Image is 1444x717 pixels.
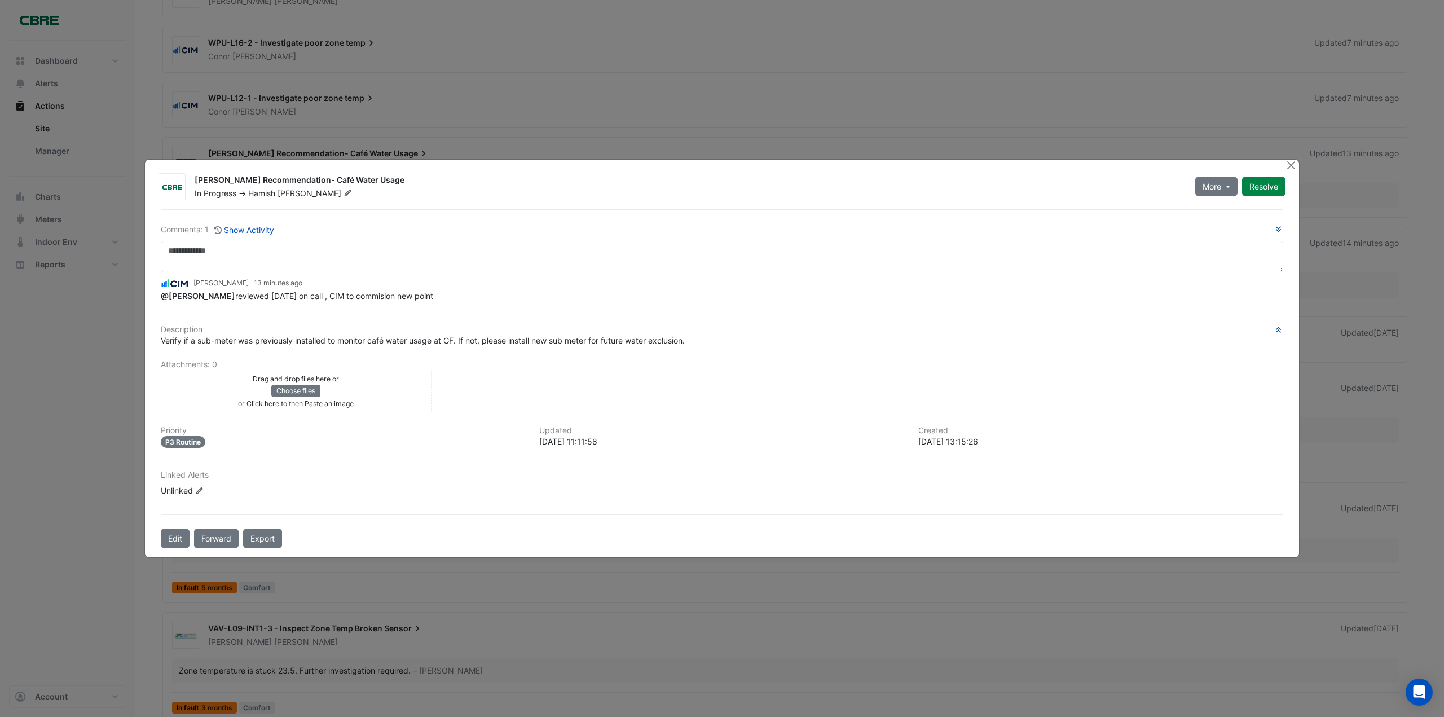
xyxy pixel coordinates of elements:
img: CIM [161,278,189,290]
span: -> [239,188,246,198]
button: Close [1285,160,1297,171]
small: [PERSON_NAME] - [193,278,302,288]
div: P3 Routine [161,436,205,448]
h6: Updated [539,426,904,436]
span: In Progress [195,188,236,198]
img: CBRE Charter Hall [159,182,185,193]
button: Choose files [271,385,320,397]
div: [PERSON_NAME] Recommendation- Café Water Usage [195,174,1182,188]
h6: Description [161,325,1283,335]
div: Open Intercom Messenger [1406,679,1433,706]
button: More [1195,177,1238,196]
span: More [1203,181,1221,192]
small: Drag and drop files here or [253,375,339,383]
span: 2025-08-19 11:11:58 [254,279,302,287]
h6: Attachments: 0 [161,360,1283,370]
div: [DATE] 13:15:26 [918,436,1283,447]
span: Hamish [248,188,275,198]
span: Verify if a sub-meter was previously installed to monitor café water usage at GF. If not, please ... [161,336,685,345]
span: reviewed [DATE] on call , CIM to commision new point [161,291,433,301]
button: Show Activity [213,223,275,236]
h6: Linked Alerts [161,470,1283,480]
div: Comments: 1 [161,223,275,236]
h6: Created [918,426,1283,436]
fa-icon: Edit Linked Alerts [195,487,204,495]
button: Resolve [1242,177,1285,196]
div: Unlinked [161,485,296,496]
a: Export [243,529,282,548]
div: [DATE] 11:11:58 [539,436,904,447]
span: hamish.martin@charterhallaccess.com.au [CBRE Charter Hall] [161,291,235,301]
button: Edit [161,529,190,548]
small: or Click here to then Paste an image [238,399,354,408]
button: Forward [194,529,239,548]
span: [PERSON_NAME] [278,188,354,199]
h6: Priority [161,426,526,436]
